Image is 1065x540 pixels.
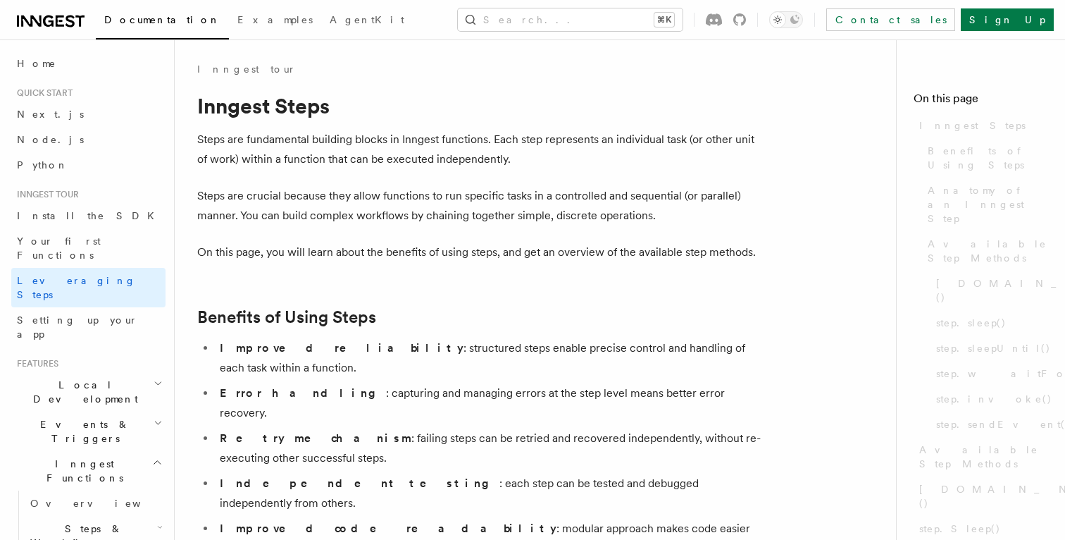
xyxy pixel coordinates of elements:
a: Examples [229,4,321,38]
a: step.waitForEvent() [930,361,1048,386]
span: Inngest Steps [919,118,1026,133]
span: Inngest tour [11,189,79,200]
span: Python [17,159,68,171]
a: Inngest Steps [914,113,1048,138]
span: Your first Functions [17,235,101,261]
a: Anatomy of an Inngest Step [922,178,1048,231]
a: Available Step Methods [914,437,1048,477]
a: Sign Up [961,8,1054,31]
a: Documentation [96,4,229,39]
span: Quick start [11,87,73,99]
span: Install the SDK [17,210,163,221]
a: Overview [25,491,166,516]
a: Your first Functions [11,228,166,268]
button: Inngest Functions [11,451,166,491]
a: Available Step Methods [922,231,1048,271]
span: AgentKit [330,14,404,25]
a: Node.js [11,127,166,152]
span: Available Step Methods [919,443,1048,471]
strong: Retry mechanism [220,431,411,445]
a: Benefits of Using Steps [922,138,1048,178]
span: Home [17,56,56,70]
strong: Improved reliability [220,341,463,355]
button: Events & Triggers [11,412,166,451]
span: Leveraging Steps [17,275,136,300]
a: step.invoke() [930,386,1048,412]
p: On this page, you will learn about the benefits of using steps, and get an overview of the availa... [197,243,761,262]
a: Next.js [11,102,166,127]
button: Local Development [11,372,166,412]
span: Local Development [11,378,154,406]
span: step.invoke() [936,392,1052,406]
p: Steps are fundamental building blocks in Inngest functions. Each step represents an individual ta... [197,130,761,169]
a: Benefits of Using Steps [197,307,376,327]
a: step.sleepUntil() [930,336,1048,361]
span: Overview [30,498,175,509]
a: step.sleep() [930,310,1048,336]
span: step.sleepUntil() [936,341,1051,355]
span: Anatomy of an Inngest Step [928,183,1048,226]
button: Search...⌘K [458,8,683,31]
span: step.sleep() [936,316,1007,330]
span: Events & Triggers [11,417,154,446]
a: [DOMAIN_NAME]() [914,477,1048,516]
span: Setting up your app [17,314,138,340]
strong: Improved code readability [220,522,556,535]
span: Available Step Methods [928,237,1048,265]
span: Inngest Functions [11,457,152,485]
li: : each step can be tested and debugged independently from others. [216,474,761,513]
a: Python [11,152,166,178]
a: AgentKit [321,4,413,38]
a: Inngest tour [197,62,296,76]
span: step.Sleep() [919,522,1001,536]
a: Setting up your app [11,307,166,347]
h1: Inngest Steps [197,93,761,118]
a: Install the SDK [11,203,166,228]
span: Next.js [17,109,84,120]
a: step.sendEvent() [930,412,1048,437]
kbd: ⌘K [654,13,674,27]
span: Documentation [104,14,220,25]
span: Benefits of Using Steps [928,144,1048,172]
strong: Error handling [220,386,386,400]
a: [DOMAIN_NAME]() [930,271,1048,310]
a: Leveraging Steps [11,268,166,307]
a: Home [11,51,166,76]
p: Steps are crucial because they allow functions to run specific tasks in a controlled and sequenti... [197,186,761,226]
a: Contact sales [826,8,955,31]
strong: Independent testing [220,477,499,490]
button: Toggle dark mode [769,11,803,28]
li: : structured steps enable precise control and handling of each task within a function. [216,338,761,378]
li: : failing steps can be retried and recovered independently, without re-executing other successful... [216,429,761,468]
span: Features [11,358,58,369]
h4: On this page [914,90,1048,113]
span: Examples [237,14,313,25]
li: : capturing and managing errors at the step level means better error recovery. [216,383,761,423]
span: Node.js [17,134,84,145]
